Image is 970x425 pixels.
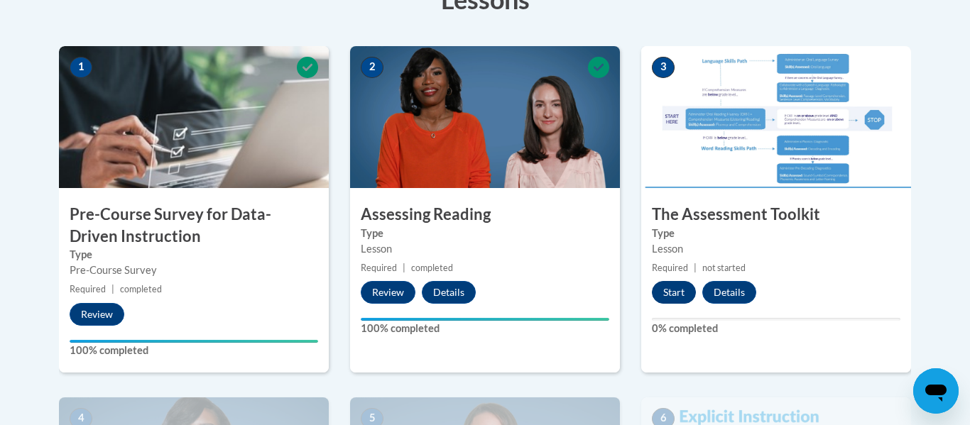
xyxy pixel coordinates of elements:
[652,57,675,78] span: 3
[70,57,92,78] span: 1
[422,281,476,304] button: Details
[702,281,756,304] button: Details
[702,263,746,273] span: not started
[652,226,900,241] label: Type
[361,57,383,78] span: 2
[913,368,959,414] iframe: Button to launch messaging window
[652,281,696,304] button: Start
[641,204,911,226] h3: The Assessment Toolkit
[120,284,162,294] span: completed
[361,318,609,321] div: Your progress
[694,263,697,273] span: |
[70,343,318,358] label: 100% completed
[361,263,397,273] span: Required
[652,241,900,257] div: Lesson
[411,263,453,273] span: completed
[361,241,609,257] div: Lesson
[70,284,106,294] span: Required
[111,284,114,294] span: |
[70,340,318,343] div: Your progress
[652,263,688,273] span: Required
[59,46,329,188] img: Course Image
[403,263,405,273] span: |
[350,46,620,188] img: Course Image
[70,247,318,263] label: Type
[350,204,620,226] h3: Assessing Reading
[59,204,329,248] h3: Pre-Course Survey for Data-Driven Instruction
[70,263,318,278] div: Pre-Course Survey
[361,281,415,304] button: Review
[70,303,124,326] button: Review
[652,321,900,336] label: 0% completed
[361,321,609,336] label: 100% completed
[641,46,911,188] img: Course Image
[361,226,609,241] label: Type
